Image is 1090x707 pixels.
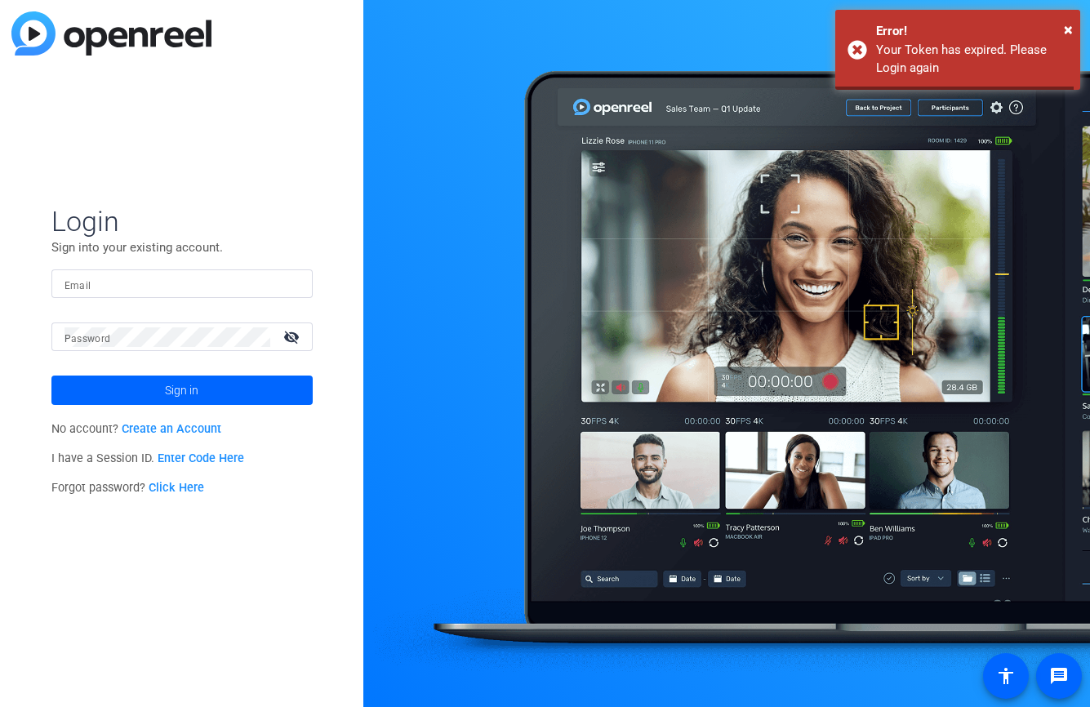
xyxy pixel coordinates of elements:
[51,204,313,238] span: Login
[158,451,244,465] a: Enter Code Here
[1064,20,1073,39] span: ×
[11,11,211,56] img: blue-gradient.svg
[274,325,313,349] mat-icon: visibility_off
[1064,17,1073,42] button: Close
[51,376,313,405] button: Sign in
[165,370,198,411] span: Sign in
[122,422,221,436] a: Create an Account
[51,451,245,465] span: I have a Session ID.
[65,333,111,345] mat-label: Password
[996,666,1016,686] mat-icon: accessibility
[65,274,300,294] input: Enter Email Address
[51,422,222,436] span: No account?
[149,481,204,495] a: Click Here
[1049,666,1069,686] mat-icon: message
[51,238,313,256] p: Sign into your existing account.
[51,481,205,495] span: Forgot password?
[65,280,91,291] mat-label: Email
[876,41,1068,78] div: Your Token has expired. Please Login again
[876,22,1068,41] div: Error!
